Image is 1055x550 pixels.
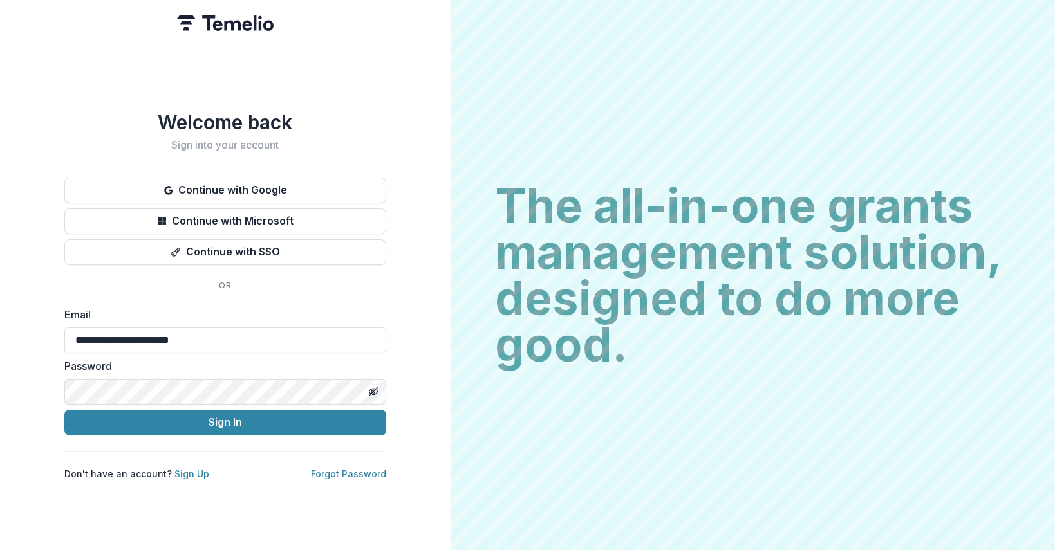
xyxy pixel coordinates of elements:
[64,358,378,374] label: Password
[64,139,386,151] h2: Sign into your account
[64,111,386,134] h1: Welcome back
[64,467,209,481] p: Don't have an account?
[311,468,386,479] a: Forgot Password
[64,410,386,435] button: Sign In
[64,178,386,203] button: Continue with Google
[177,15,274,31] img: Temelio
[64,239,386,265] button: Continue with SSO
[363,381,384,402] button: Toggle password visibility
[174,468,209,479] a: Sign Up
[64,208,386,234] button: Continue with Microsoft
[64,307,378,322] label: Email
